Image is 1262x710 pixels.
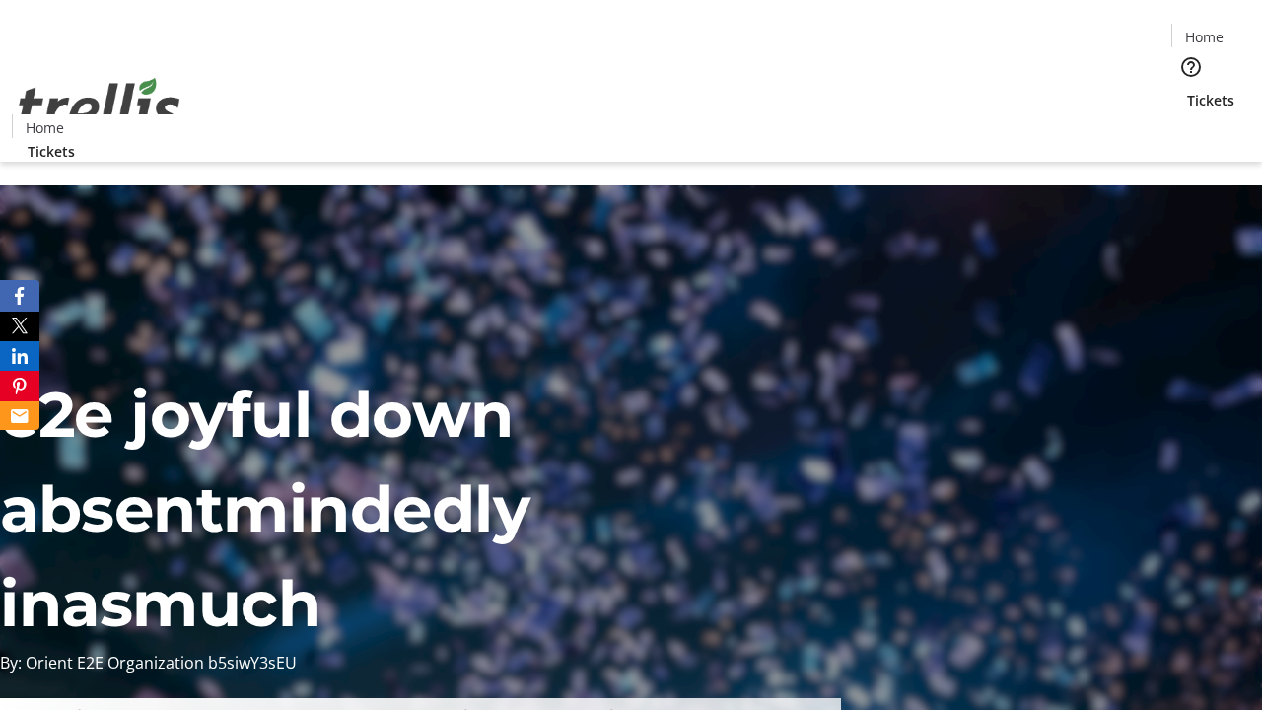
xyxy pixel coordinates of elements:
[1171,110,1211,150] button: Cart
[1171,47,1211,87] button: Help
[1187,90,1234,110] span: Tickets
[28,141,75,162] span: Tickets
[1172,27,1235,47] a: Home
[12,56,187,155] img: Orient E2E Organization b5siwY3sEU's Logo
[12,141,91,162] a: Tickets
[13,117,76,138] a: Home
[26,117,64,138] span: Home
[1171,90,1250,110] a: Tickets
[1185,27,1224,47] span: Home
